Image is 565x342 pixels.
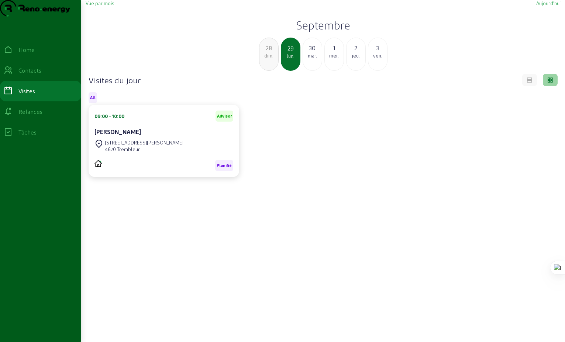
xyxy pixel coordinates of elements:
div: ven. [368,52,387,59]
cam-card-title: [PERSON_NAME] [94,128,141,135]
span: Planifié [217,163,232,168]
span: Vue par mois [86,0,114,6]
div: Relances [18,107,42,116]
div: dim. [259,52,278,59]
div: 30 [303,43,322,52]
div: [STREET_ADDRESS][PERSON_NAME] [105,139,183,146]
div: Tâches [18,128,37,137]
div: 4670 Trembleur [105,146,183,153]
div: Home [18,45,35,54]
div: 28 [259,43,278,52]
div: 3 [368,43,387,52]
span: All [90,95,96,100]
div: mer. [325,52,344,59]
div: Contacts [18,66,41,75]
div: 29 [282,44,300,53]
div: lun. [282,53,300,59]
h4: Visites du jour [89,75,141,85]
span: Aujourd'hui [536,0,561,6]
div: 2 [347,43,365,52]
img: PVELEC [94,160,102,167]
div: 09:00 - 10:00 [94,113,124,119]
h2: Septembre [86,18,561,32]
div: mar. [303,52,322,59]
div: jeu. [347,52,365,59]
span: Advisor [217,114,232,119]
div: Visites [18,87,35,95]
div: 1 [325,43,344,52]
